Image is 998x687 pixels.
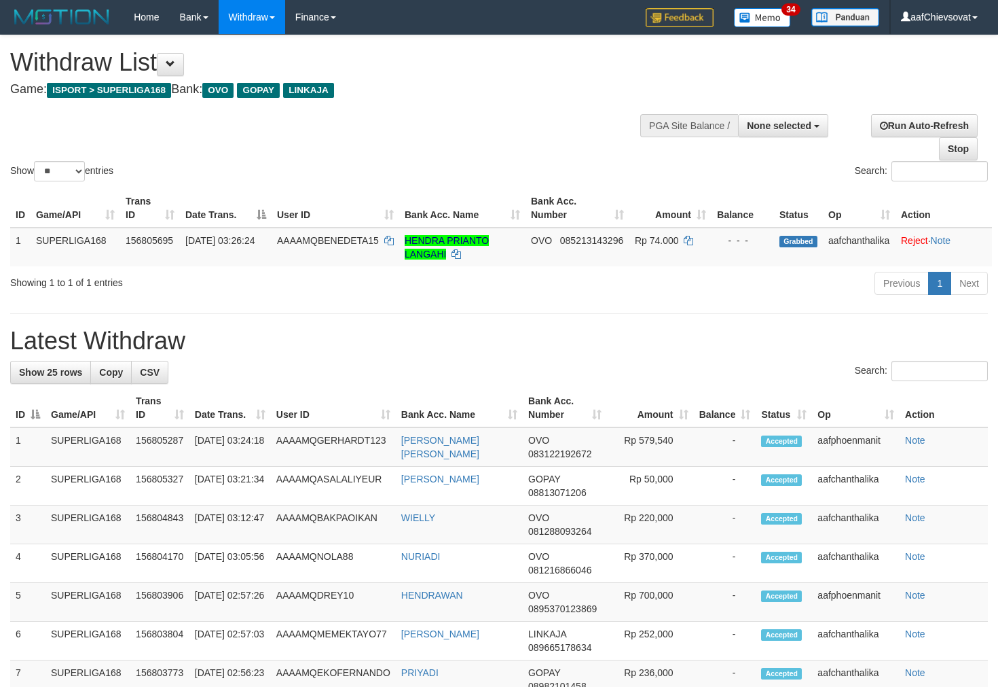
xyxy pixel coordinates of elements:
span: LINKAJA [528,629,566,639]
td: AAAAMQASALALIYEUR [271,467,396,506]
th: Trans ID: activate to sort column ascending [120,189,180,228]
div: PGA Site Balance / [640,114,738,137]
td: aafchanthalika [812,467,900,506]
th: Status [774,189,823,228]
span: 34 [781,3,800,16]
select: Showentries [34,161,85,181]
td: Rp 252,000 [607,622,694,660]
span: OVO [202,83,234,98]
h1: Latest Withdraw [10,328,988,355]
td: 156805287 [130,427,189,467]
a: Note [905,590,925,601]
td: aafchanthalika [823,228,895,266]
th: Bank Acc. Name: activate to sort column ascending [399,189,525,228]
a: Note [905,551,925,562]
td: aafphoenmanit [812,427,900,467]
a: [PERSON_NAME] [PERSON_NAME] [401,435,479,459]
span: Grabbed [779,236,817,247]
span: GOPAY [237,83,280,98]
a: Note [905,474,925,485]
th: Date Trans.: activate to sort column descending [180,189,272,228]
td: SUPERLIGA168 [45,427,130,467]
span: Copy 081288093264 to clipboard [528,526,591,537]
span: Accepted [761,591,802,602]
th: Action [895,189,992,228]
span: OVO [528,435,549,446]
td: 156803804 [130,622,189,660]
th: ID [10,189,31,228]
span: OVO [528,551,549,562]
span: Copy 08813071206 to clipboard [528,487,587,498]
a: Run Auto-Refresh [871,114,978,137]
th: Bank Acc. Name: activate to sort column ascending [396,389,523,427]
span: Accepted [761,513,802,525]
img: Feedback.jpg [646,8,714,27]
td: Rp 220,000 [607,506,694,544]
a: HENDRAWAN [401,590,463,601]
label: Show entries [10,161,113,181]
th: Amount: activate to sort column ascending [629,189,711,228]
td: [DATE] 03:12:47 [189,506,271,544]
a: Note [905,667,925,678]
a: Note [905,512,925,523]
img: panduan.png [811,8,879,27]
th: Bank Acc. Number: activate to sort column ascending [523,389,607,427]
img: MOTION_logo.png [10,7,113,27]
span: LINKAJA [283,83,334,98]
span: GOPAY [528,474,560,485]
img: Button%20Memo.svg [734,8,791,27]
span: Accepted [761,436,802,447]
span: Copy [99,367,123,378]
label: Search: [855,361,988,381]
td: aafphoenmanit [812,583,900,622]
th: Balance [711,189,774,228]
td: Rp 50,000 [607,467,694,506]
td: AAAAMQMEMEKTAYO77 [271,622,396,660]
a: CSV [131,361,168,384]
span: Accepted [761,474,802,486]
a: HENDRA PRIANTO LANGAHI [405,235,489,260]
th: ID: activate to sort column descending [10,389,45,427]
th: Amount: activate to sort column ascending [607,389,694,427]
a: WIELLY [401,512,435,523]
td: 1 [10,427,45,467]
a: Note [931,235,951,246]
span: Copy 081216866046 to clipboard [528,565,591,576]
td: 3 [10,506,45,544]
input: Search: [891,361,988,381]
span: Rp 74.000 [635,235,679,246]
td: AAAAMQBAKPAOIKAN [271,506,396,544]
a: Next [950,272,988,295]
td: SUPERLIGA168 [45,467,130,506]
td: - [694,506,756,544]
a: PRIYADI [401,667,439,678]
span: Copy 089665178634 to clipboard [528,642,591,653]
span: OVO [528,590,549,601]
th: Date Trans.: activate to sort column ascending [189,389,271,427]
a: NURIADI [401,551,441,562]
span: None selected [747,120,811,131]
span: [DATE] 03:26:24 [185,235,255,246]
a: Stop [939,137,978,160]
label: Search: [855,161,988,181]
th: Status: activate to sort column ascending [756,389,812,427]
td: 156804170 [130,544,189,583]
td: Rp 579,540 [607,427,694,467]
a: Show 25 rows [10,361,91,384]
td: - [694,622,756,660]
th: Action [900,389,988,427]
th: Trans ID: activate to sort column ascending [130,389,189,427]
th: Op: activate to sort column ascending [812,389,900,427]
td: Rp 700,000 [607,583,694,622]
td: 156803906 [130,583,189,622]
td: [DATE] 02:57:03 [189,622,271,660]
th: User ID: activate to sort column ascending [271,389,396,427]
span: Copy 085213143296 to clipboard [560,235,623,246]
h4: Game: Bank: [10,83,652,96]
td: 6 [10,622,45,660]
span: Copy 0895370123869 to clipboard [528,603,597,614]
td: Rp 370,000 [607,544,694,583]
td: AAAAMQNOLA88 [271,544,396,583]
button: None selected [738,114,828,137]
td: - [694,427,756,467]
